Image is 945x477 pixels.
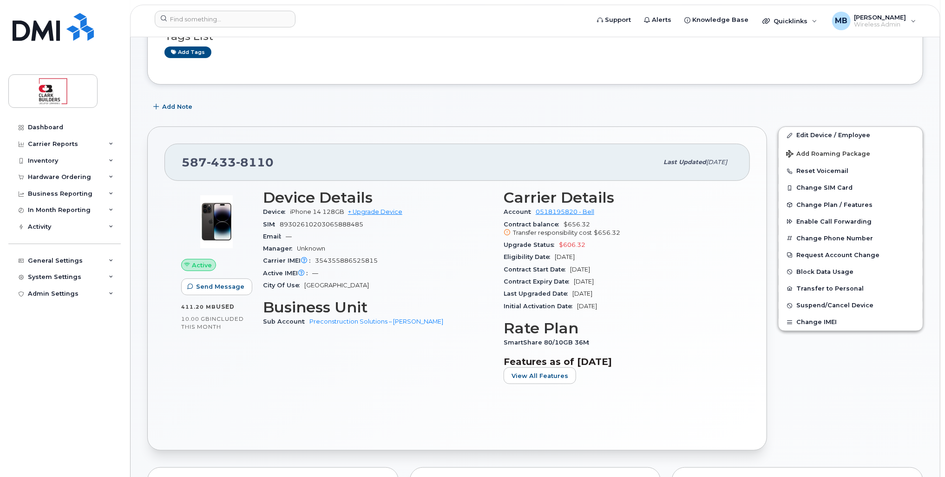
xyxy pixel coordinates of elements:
span: iPhone 14 128GB [290,208,344,215]
h3: Business Unit [263,299,492,316]
span: Support [605,15,631,25]
span: SIM [263,221,280,228]
button: Enable Call Forwarding [779,213,923,230]
span: Last updated [663,159,706,166]
button: Add Note [147,99,200,115]
button: Change Plan / Features [779,197,923,213]
span: [DATE] [555,253,575,260]
span: Contract Start Date [504,266,570,273]
h3: Tags List [164,31,906,42]
span: Quicklinks [774,17,807,25]
h3: Device Details [263,189,492,206]
span: 587 [182,155,274,169]
button: Suspend/Cancel Device [779,297,923,314]
button: Request Account Change [779,247,923,264]
span: Initial Activation Date [504,303,577,310]
span: 411.20 MB [181,304,216,310]
span: 433 [207,155,236,169]
h3: Features as of [DATE] [504,356,733,367]
span: Active [192,261,212,270]
span: [PERSON_NAME] [854,13,906,21]
a: Edit Device / Employee [779,127,923,144]
span: Carrier IMEI [263,257,315,264]
button: Send Message [181,278,252,295]
span: Transfer responsibility cost [513,229,592,236]
span: Contract balance [504,221,564,228]
button: Change IMEI [779,314,923,331]
span: Device [263,208,290,215]
span: Send Message [196,282,244,291]
span: Account [504,208,536,215]
span: 8110 [236,155,274,169]
span: Add Roaming Package [786,150,870,159]
div: Matthew Buttrey [826,12,923,30]
button: Transfer to Personal [779,280,923,297]
span: Contract Expiry Date [504,278,574,285]
span: $656.32 [504,221,733,238]
span: Email [263,233,286,240]
span: Alerts [652,15,671,25]
a: Add tags [164,46,211,58]
span: included this month [181,315,244,331]
a: + Upgrade Device [348,208,402,215]
span: [DATE] [570,266,590,273]
a: Alerts [637,11,678,29]
span: — [312,270,318,277]
span: Sub Account [263,318,309,325]
input: Find something... [155,11,295,27]
span: [DATE] [572,290,592,297]
a: Preconstruction Solutions – [PERSON_NAME] [309,318,443,325]
span: MB [835,15,847,26]
span: 354355886525815 [315,257,378,264]
div: Quicklinks [756,12,824,30]
span: View All Features [512,371,568,380]
a: 0518195820 - Bell [536,208,594,215]
span: 89302610203065888485 [280,221,363,228]
span: [DATE] [574,278,594,285]
span: 10.00 GB [181,316,210,322]
span: Unknown [297,245,325,252]
span: Eligibility Date [504,253,555,260]
a: Knowledge Base [678,11,755,29]
span: [DATE] [577,303,597,310]
h3: Carrier Details [504,189,733,206]
span: Enable Call Forwarding [796,218,872,225]
button: Block Data Usage [779,264,923,280]
span: Manager [263,245,297,252]
iframe: Messenger Launcher [905,437,938,470]
span: Upgrade Status [504,241,559,248]
span: Active IMEI [263,270,312,277]
span: SmartShare 80/10GB 36M [504,339,594,346]
button: View All Features [504,367,576,384]
a: Support [591,11,637,29]
button: Change SIM Card [779,179,923,196]
span: [DATE] [706,159,727,166]
img: image20231002-3703462-njx0qo.jpeg [189,194,244,250]
span: used [216,303,235,310]
span: $656.32 [594,229,620,236]
span: Change Plan / Features [796,201,873,208]
h3: Rate Plan [504,320,733,337]
span: Add Note [162,102,192,111]
button: Add Roaming Package [779,144,923,163]
button: Reset Voicemail [779,163,923,179]
span: Suspend/Cancel Device [796,302,873,309]
span: City Of Use [263,282,304,289]
span: [GEOGRAPHIC_DATA] [304,282,369,289]
span: — [286,233,292,240]
span: Wireless Admin [854,21,906,28]
button: Change Phone Number [779,230,923,247]
span: $606.32 [559,241,585,248]
span: Last Upgraded Date [504,290,572,297]
span: Knowledge Base [692,15,748,25]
